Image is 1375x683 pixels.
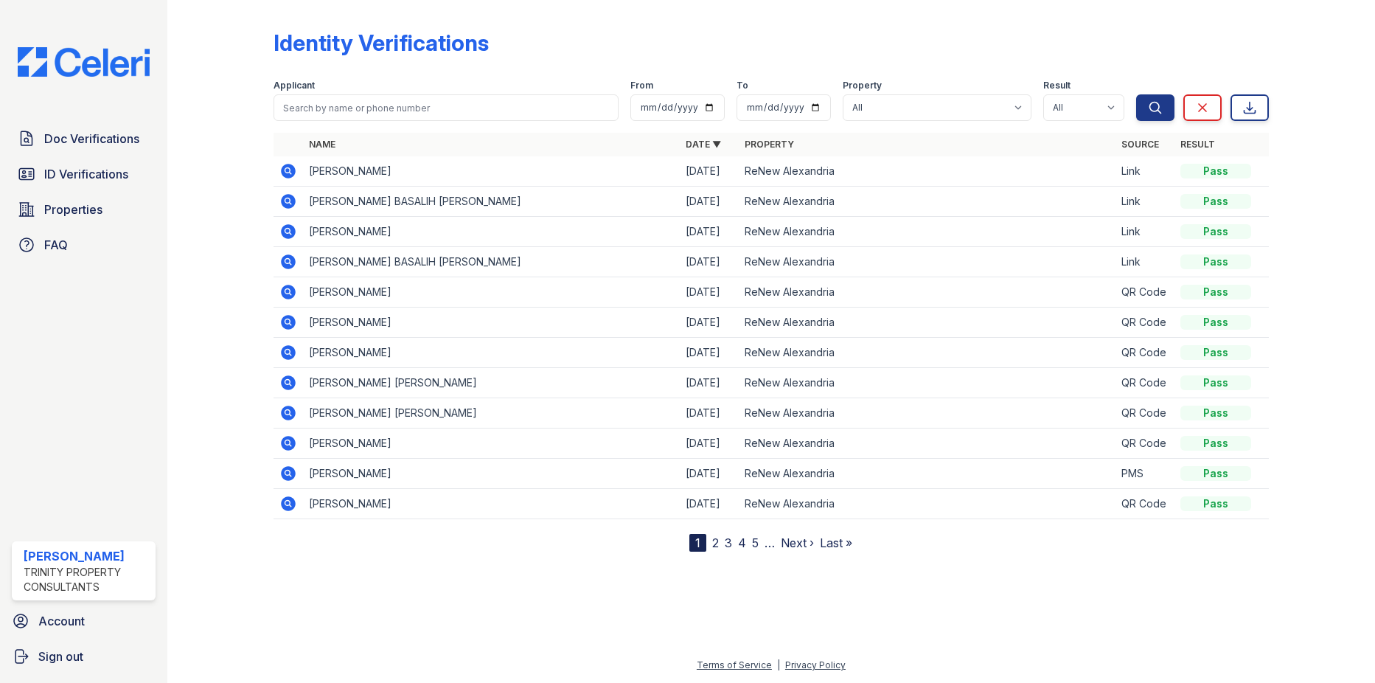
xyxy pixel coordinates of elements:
[680,308,739,338] td: [DATE]
[303,247,680,277] td: [PERSON_NAME] BASALIH [PERSON_NAME]
[303,277,680,308] td: [PERSON_NAME]
[38,648,83,665] span: Sign out
[303,398,680,429] td: [PERSON_NAME] [PERSON_NAME]
[1115,398,1174,429] td: QR Code
[1115,187,1174,217] td: Link
[1115,308,1174,338] td: QR Code
[44,165,128,183] span: ID Verifications
[680,429,739,459] td: [DATE]
[765,534,775,552] span: …
[739,368,1115,398] td: ReNew Alexandria
[1180,285,1251,299] div: Pass
[12,124,156,153] a: Doc Verifications
[303,338,680,368] td: [PERSON_NAME]
[1043,80,1071,91] label: Result
[1115,277,1174,308] td: QR Code
[1180,436,1251,451] div: Pass
[739,247,1115,277] td: ReNew Alexandria
[680,217,739,247] td: [DATE]
[739,338,1115,368] td: ReNew Alexandria
[1180,254,1251,269] div: Pass
[303,489,680,519] td: [PERSON_NAME]
[12,159,156,189] a: ID Verifications
[303,429,680,459] td: [PERSON_NAME]
[739,156,1115,187] td: ReNew Alexandria
[725,535,732,550] a: 3
[1180,496,1251,511] div: Pass
[1180,139,1215,150] a: Result
[44,236,68,254] span: FAQ
[1180,194,1251,209] div: Pass
[1115,156,1174,187] td: Link
[820,535,852,550] a: Last »
[1115,459,1174,489] td: PMS
[1180,406,1251,420] div: Pass
[843,80,882,91] label: Property
[44,130,139,148] span: Doc Verifications
[1180,375,1251,390] div: Pass
[12,195,156,224] a: Properties
[309,139,335,150] a: Name
[697,659,772,670] a: Terms of Service
[274,94,618,121] input: Search by name or phone number
[680,459,739,489] td: [DATE]
[738,535,746,550] a: 4
[680,489,739,519] td: [DATE]
[303,459,680,489] td: [PERSON_NAME]
[303,368,680,398] td: [PERSON_NAME] [PERSON_NAME]
[1180,224,1251,239] div: Pass
[745,139,794,150] a: Property
[274,80,315,91] label: Applicant
[781,535,814,550] a: Next ›
[689,534,706,552] div: 1
[777,659,780,670] div: |
[303,217,680,247] td: [PERSON_NAME]
[680,277,739,308] td: [DATE]
[1180,466,1251,481] div: Pass
[303,308,680,338] td: [PERSON_NAME]
[739,187,1115,217] td: ReNew Alexandria
[752,535,759,550] a: 5
[6,47,161,77] img: CE_Logo_Blue-a8612792a0a2168367f1c8372b55b34899dd931a85d93a1a3d3e32e68fde9ad4.png
[739,459,1115,489] td: ReNew Alexandria
[44,201,102,218] span: Properties
[1115,217,1174,247] td: Link
[680,247,739,277] td: [DATE]
[680,338,739,368] td: [DATE]
[1121,139,1159,150] a: Source
[24,547,150,565] div: [PERSON_NAME]
[1115,429,1174,459] td: QR Code
[739,489,1115,519] td: ReNew Alexandria
[739,398,1115,429] td: ReNew Alexandria
[6,606,161,636] a: Account
[38,612,85,630] span: Account
[303,187,680,217] td: [PERSON_NAME] BASALIH [PERSON_NAME]
[12,230,156,260] a: FAQ
[680,398,739,429] td: [DATE]
[274,30,489,56] div: Identity Verifications
[24,565,150,594] div: Trinity Property Consultants
[6,642,161,671] a: Sign out
[680,187,739,217] td: [DATE]
[630,80,653,91] label: From
[1115,489,1174,519] td: QR Code
[1180,164,1251,178] div: Pass
[680,368,739,398] td: [DATE]
[1115,247,1174,277] td: Link
[303,156,680,187] td: [PERSON_NAME]
[712,535,719,550] a: 2
[1115,368,1174,398] td: QR Code
[737,80,748,91] label: To
[785,659,846,670] a: Privacy Policy
[680,156,739,187] td: [DATE]
[739,429,1115,459] td: ReNew Alexandria
[1180,315,1251,330] div: Pass
[686,139,721,150] a: Date ▼
[1180,345,1251,360] div: Pass
[739,308,1115,338] td: ReNew Alexandria
[739,217,1115,247] td: ReNew Alexandria
[739,277,1115,308] td: ReNew Alexandria
[1115,338,1174,368] td: QR Code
